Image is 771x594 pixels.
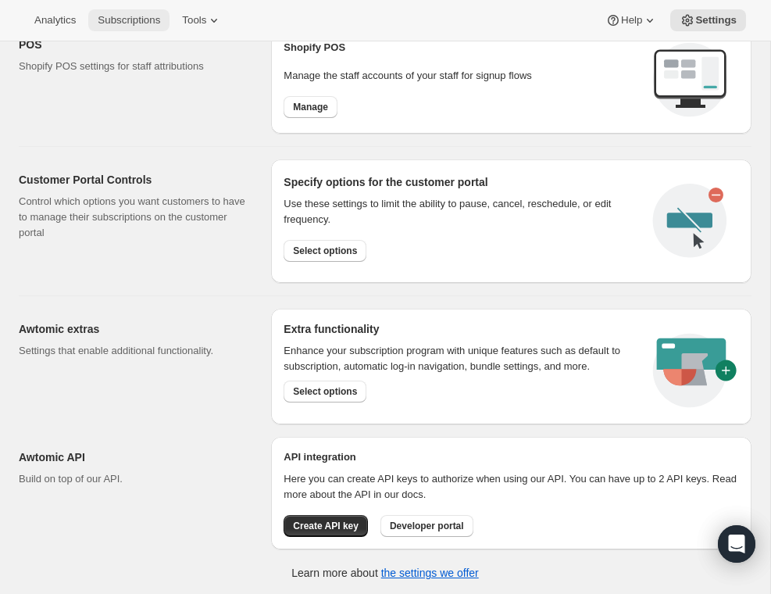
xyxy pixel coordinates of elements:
[34,14,76,27] span: Analytics
[88,9,170,31] button: Subscriptions
[380,515,473,537] button: Developer portal
[284,68,641,84] p: Manage the staff accounts of your staff for signup flows
[284,381,366,403] button: Select options
[293,101,328,113] span: Manage
[284,40,641,55] h2: Shopify POS
[284,471,739,503] p: Here you can create API keys to authorize when using our API. You can have up to 2 API keys. Read...
[284,240,366,262] button: Select options
[284,96,337,118] button: Manage
[19,343,246,359] p: Settings that enable additional functionality.
[293,245,357,257] span: Select options
[390,520,464,532] span: Developer portal
[621,14,642,27] span: Help
[19,321,246,337] h2: Awtomic extras
[284,196,641,227] div: Use these settings to limit the ability to pause, cancel, reschedule, or edit frequency.
[19,471,246,487] p: Build on top of our API.
[284,343,634,374] p: Enhance your subscription program with unique features such as default to subscription, automatic...
[173,9,231,31] button: Tools
[25,9,85,31] button: Analytics
[284,449,739,465] h2: API integration
[19,37,246,52] h2: POS
[19,59,246,74] p: Shopify POS settings for staff attributions
[293,385,357,398] span: Select options
[284,174,641,190] h2: Specify options for the customer portal
[19,449,246,465] h2: Awtomic API
[291,565,478,581] p: Learn more about
[19,194,246,241] p: Control which options you want customers to have to manage their subscriptions on the customer po...
[695,14,737,27] span: Settings
[284,321,379,337] h2: Extra functionality
[596,9,667,31] button: Help
[670,9,746,31] button: Settings
[284,515,368,537] button: Create API key
[182,14,206,27] span: Tools
[98,14,160,27] span: Subscriptions
[718,525,755,563] div: Open Intercom Messenger
[381,567,479,579] a: the settings we offer
[19,172,246,188] h2: Customer Portal Controls
[293,520,359,532] span: Create API key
